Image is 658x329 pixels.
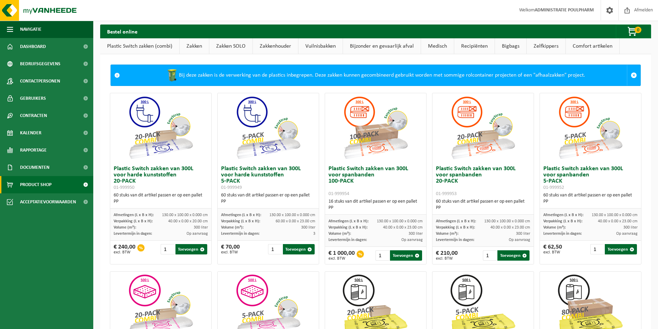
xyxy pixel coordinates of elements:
[221,213,261,217] span: Afmetingen (L x B x H):
[20,55,60,72] span: Bedrijfsgegevens
[328,166,423,197] h3: Plastic Switch zakken van 300L voor spanbanden 100-PACK
[401,238,423,242] span: Op aanvraag
[543,199,638,205] div: PP
[436,225,475,230] span: Verpakking (L x B x H):
[383,225,423,230] span: 40.00 x 0.00 x 23.00 cm
[543,213,583,217] span: Afmetingen (L x B x H):
[221,166,315,191] h3: Plastic Switch zakken van 300L voor harde kunststoffen 5-PACK
[126,93,195,162] img: 01-999950
[221,192,315,205] div: 60 stuks van dit artikel passen er op een pallet
[161,244,174,254] input: 1
[221,185,242,190] span: 01-999949
[409,232,423,236] span: 300 liter
[543,166,638,191] h3: Plastic Switch zakken van 300L voor spanbanden 5-PACK
[556,93,625,162] img: 01-999952
[598,219,638,223] span: 40.00 x 0.00 x 23.00 cm
[253,38,298,54] a: Zakkenhouder
[328,205,423,211] div: PP
[436,232,458,236] span: Volume (m³):
[194,225,208,230] span: 300 liter
[301,225,315,230] span: 300 liter
[114,185,134,190] span: 01-999950
[535,8,594,13] strong: ADMINISTRATIE POULPHARM
[20,142,47,159] span: Rapportage
[421,38,454,54] a: Medisch
[114,166,208,191] h3: Plastic Switch zakken van 300L voor harde kunststoffen 20-PACK
[605,244,637,254] button: Toevoegen
[221,244,240,254] div: € 70,00
[221,250,240,254] span: excl. BTW
[516,232,530,236] span: 300 liter
[543,192,638,205] div: 60 stuks van dit artikel passen er op een pallet
[168,219,208,223] span: 40.00 x 0.00 x 20.00 cm
[328,219,369,223] span: Afmetingen (L x B x H):
[635,27,641,33] span: 0
[448,93,517,162] img: 01-999953
[543,232,582,236] span: Levertermijn in dagen:
[233,93,303,162] img: 01-999949
[187,232,208,236] span: Op aanvraag
[276,219,315,223] span: 60.00 x 0.00 x 23.00 cm
[623,225,638,230] span: 300 liter
[592,213,638,217] span: 130.00 x 100.00 x 0.000 cm
[616,232,638,236] span: Op aanvraag
[509,238,530,242] span: Op aanvraag
[436,257,458,261] span: excl. BTW
[114,232,152,236] span: Levertermijn in dagen:
[436,191,457,196] span: 01-999953
[20,176,51,193] span: Product Shop
[436,205,530,211] div: PP
[209,38,252,54] a: Zakken SOLO
[269,213,315,217] span: 130.00 x 100.00 x 0.000 cm
[454,38,495,54] a: Recipiënten
[20,193,76,211] span: Acceptatievoorwaarden
[298,38,343,54] a: Vuilnisbakken
[328,250,355,261] div: € 1 000,00
[100,38,179,54] a: Plastic Switch zakken (combi)
[114,213,154,217] span: Afmetingen (L x B x H):
[268,244,282,254] input: 1
[543,225,566,230] span: Volume (m³):
[221,232,259,236] span: Levertermijn in dagen:
[490,225,530,230] span: 40.00 x 0.00 x 23.00 cm
[328,199,423,211] div: 16 stuks van dit artikel passen er op een pallet
[114,192,208,205] div: 60 stuks van dit artikel passen er op een pallet
[221,225,244,230] span: Volume (m³):
[341,93,410,162] img: 01-999954
[497,250,530,261] button: Toevoegen
[375,250,389,261] input: 1
[114,225,136,230] span: Volume (m³):
[114,219,153,223] span: Verpakking (L x B x H):
[328,257,355,261] span: excl. BTW
[543,219,582,223] span: Verpakking (L x B x H):
[483,250,497,261] input: 1
[175,244,208,254] button: Toevoegen
[484,219,530,223] span: 130.00 x 100.00 x 0.000 cm
[328,232,351,236] span: Volume (m³):
[162,213,208,217] span: 130.00 x 100.00 x 0.000 cm
[20,38,46,55] span: Dashboard
[616,25,650,38] button: 0
[313,232,315,236] span: 3
[328,191,349,196] span: 01-999954
[165,68,179,82] img: WB-0240-HPE-GN-50.png
[100,25,144,38] h2: Bestel online
[436,238,474,242] span: Levertermijn in dagen:
[543,185,564,190] span: 01-999952
[627,65,640,86] a: Sluit melding
[436,199,530,211] div: 60 stuks van dit artikel passen er op een pallet
[377,219,423,223] span: 130.00 x 100.00 x 0.000 cm
[20,159,49,176] span: Documenten
[20,72,60,90] span: Contactpersonen
[590,244,604,254] input: 1
[543,244,562,254] div: € 62,50
[436,219,476,223] span: Afmetingen (L x B x H):
[283,244,315,254] button: Toevoegen
[436,250,458,261] div: € 210,00
[114,250,135,254] span: excl. BTW
[20,90,46,107] span: Gebruikers
[180,38,209,54] a: Zakken
[20,21,41,38] span: Navigatie
[343,38,421,54] a: Bijzonder en gevaarlijk afval
[390,250,422,261] button: Toevoegen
